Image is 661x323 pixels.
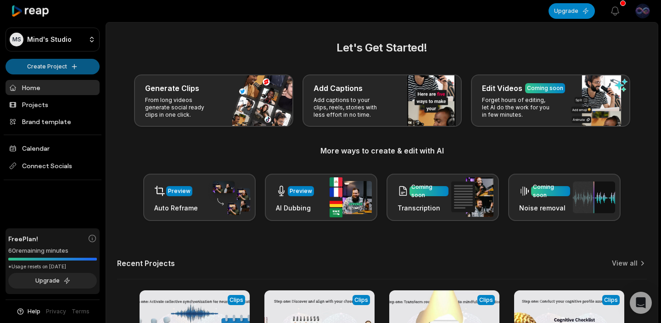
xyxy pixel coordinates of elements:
[27,35,72,44] p: Mind's Studio
[519,203,570,213] h3: Noise removal
[208,180,250,215] img: auto_reframe.png
[145,96,216,119] p: From long videos generate social ready clips in one click.
[117,259,175,268] h2: Recent Projects
[451,177,493,217] img: transcription.png
[533,183,568,199] div: Coming soon
[117,145,647,156] h3: More ways to create & edit with AI
[630,292,652,314] div: Open Intercom Messenger
[46,307,66,316] a: Privacy
[330,177,372,217] img: ai_dubbing.png
[314,96,385,119] p: Add captions to your clips, reels, stories with less effort in no time.
[612,259,638,268] a: View all
[482,83,522,94] h3: Edit Videos
[6,141,100,156] a: Calendar
[276,203,314,213] h3: AI Dubbing
[549,3,595,19] button: Upgrade
[16,307,40,316] button: Help
[6,80,100,95] a: Home
[527,84,563,92] div: Coming soon
[154,203,198,213] h3: Auto Reframe
[398,203,448,213] h3: Transcription
[290,187,312,195] div: Preview
[6,97,100,112] a: Projects
[573,181,615,213] img: noise_removal.png
[6,59,100,74] button: Create Project
[117,40,647,56] h2: Let's Get Started!
[168,187,190,195] div: Preview
[8,246,97,255] div: 60 remaining minutes
[8,273,97,289] button: Upgrade
[314,83,363,94] h3: Add Captions
[10,33,23,46] div: MS
[6,158,100,174] span: Connect Socials
[8,263,97,270] div: *Usage resets on [DATE]
[482,96,553,119] p: Forget hours of editing, let AI do the work for you in few minutes.
[145,83,199,94] h3: Generate Clips
[28,307,40,316] span: Help
[72,307,90,316] a: Terms
[8,234,38,244] span: Free Plan!
[6,114,100,129] a: Brand template
[411,183,447,199] div: Coming soon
